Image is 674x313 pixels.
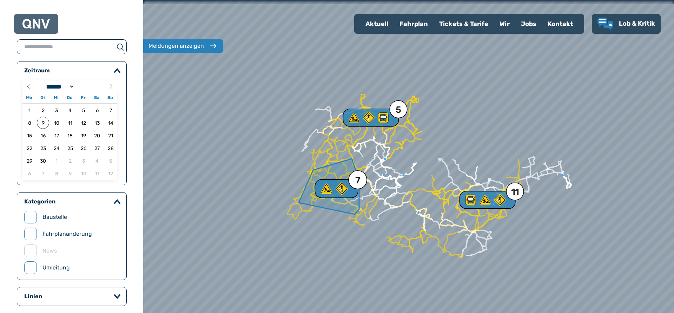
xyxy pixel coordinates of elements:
div: 11 [470,194,504,206]
span: 09.10.2025 [64,167,76,180]
span: 15.09.2025 [24,129,36,142]
span: 27.09.2025 [91,142,103,154]
div: 7 [355,176,361,185]
span: 01.09.2025 [24,104,36,116]
span: Mo [22,96,36,100]
div: 5 [396,105,401,115]
span: 04.10.2025 [91,155,103,167]
label: Fahrplanänderung [42,230,92,238]
span: 04.09.2025 [64,104,76,116]
legend: Kategorien [24,198,55,205]
span: 16.09.2025 [37,129,49,142]
span: Lob & Kritik [619,20,655,27]
span: Fr [77,96,90,100]
span: 03.09.2025 [51,104,63,116]
span: 05.09.2025 [78,104,90,116]
span: 30.09.2025 [37,155,49,167]
span: 13.09.2025 [91,117,103,129]
div: Meldungen anzeigen [148,42,204,50]
span: 20.09.2025 [91,129,103,142]
span: 08.10.2025 [51,167,63,180]
span: 03.10.2025 [78,155,90,167]
span: 02.09.2025 [37,104,49,116]
span: 18.09.2025 [64,129,76,142]
div: 11 [511,188,519,197]
span: 10.09.2025 [51,117,63,129]
span: 22.09.2025 [24,142,36,154]
a: Lob & Kritik [597,18,655,30]
select: Month [44,83,75,90]
span: 24.09.2025 [51,142,63,154]
span: Di [36,96,49,100]
span: 09.09.2025 [37,117,49,129]
span: 08.09.2025 [24,117,36,129]
span: 11.09.2025 [64,117,76,129]
span: 06.09.2025 [91,104,103,116]
span: 12.09.2025 [78,117,90,129]
span: 06.10.2025 [24,167,36,180]
span: 26.09.2025 [78,142,90,154]
span: 23.09.2025 [37,142,49,154]
span: 11.10.2025 [91,167,103,180]
span: 21.09.2025 [105,129,117,142]
div: 5 [353,112,388,123]
label: Umleitung [42,263,70,272]
a: Fahrplan [394,15,434,33]
div: 7 [323,183,349,194]
a: Aktuell [360,15,394,33]
legend: Zeitraum [24,67,50,74]
span: 28.09.2025 [105,142,117,154]
span: 07.10.2025 [37,167,49,180]
a: Kontakt [542,15,579,33]
span: 17.09.2025 [51,129,63,142]
span: 12.10.2025 [105,167,117,180]
legend: Linien [24,293,42,300]
span: 19.09.2025 [78,129,90,142]
span: 05.10.2025 [105,155,117,167]
button: Meldungen anzeigen [141,39,223,53]
a: Jobs [515,15,542,33]
span: 14.09.2025 [105,117,117,129]
span: 25.09.2025 [64,142,76,154]
a: Wir [494,15,515,33]
label: News [42,247,57,255]
span: So [104,96,117,100]
span: 01.10.2025 [51,155,63,167]
span: 29.09.2025 [24,155,36,167]
span: Do [63,96,76,100]
img: QNV Logo [22,19,50,29]
a: Tickets & Tarife [434,15,494,33]
span: 10.10.2025 [78,167,90,180]
span: 07.09.2025 [105,104,117,116]
button: suchen [114,43,126,51]
input: Year [74,83,100,90]
label: Baustelle [42,213,67,221]
span: Sa [90,96,103,100]
span: Mi [49,96,63,100]
span: 02.10.2025 [64,155,76,167]
a: QNV Logo [22,17,50,31]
